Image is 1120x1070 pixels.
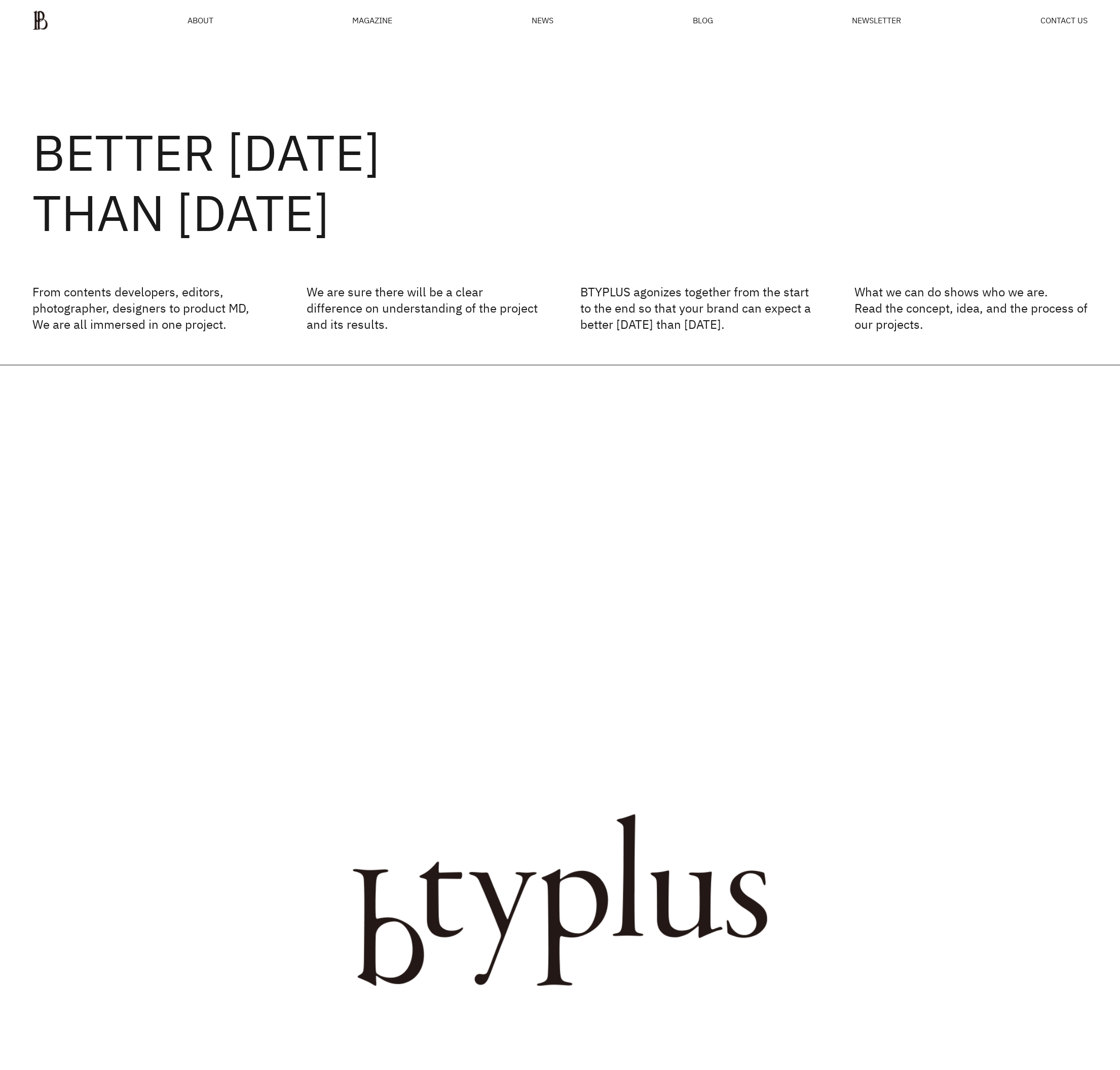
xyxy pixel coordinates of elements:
p: We are sure there will be a clear difference on understanding of the project and its results. [307,284,540,332]
div: MAGAZINE [352,16,392,24]
h2: BETTER [DATE] THAN [DATE] [32,122,1088,243]
a: NEWS [532,16,553,24]
img: ba379d5522eb3.png [32,10,48,30]
a: ABOUT [188,16,213,24]
a: BLOG [693,16,713,24]
a: CONTACT US [1040,16,1088,24]
a: NEWSLETTER [852,16,901,24]
p: What we can do shows who we are. Read the concept, idea, and the process of our projects. [854,284,1088,332]
p: From contents developers, editors, photographer, designers to product MD, We are all immersed in ... [32,284,266,332]
p: BTYPLUS agonizes together from the start to the end so that your brand can expect a better [DATE]... [580,284,814,332]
